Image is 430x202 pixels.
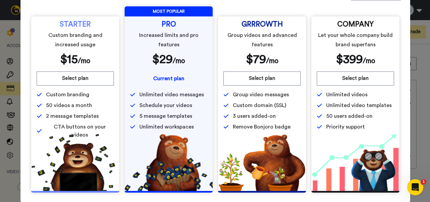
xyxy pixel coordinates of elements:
span: Unlimited videos [326,91,368,99]
button: Select plan [223,71,301,86]
span: STARTER [60,22,91,27]
span: Current plan [153,76,184,81]
button: Select plan [317,71,394,86]
span: PRO [162,22,176,27]
span: 2 message templates [46,112,99,120]
span: MOST POPULAR [125,6,213,16]
img: baac238c4e1197dfdb093d3ea7416ec4.png [311,134,399,191]
span: Unlimited workspaces [139,123,194,131]
span: 3 users added-on [233,112,276,120]
span: /mo [266,57,278,64]
span: Custom branding and increased usage [38,31,113,49]
span: 1 [421,179,426,185]
iframe: Intercom live chat [407,179,423,195]
span: 50 videos a month [46,101,92,109]
img: 5112517b2a94bd7fef09f8ca13467cef.png [31,134,119,191]
span: Remove Bonjoro badge [233,123,291,131]
span: COMPANY [337,22,374,27]
button: Select plan [37,71,114,86]
span: /mo [363,57,375,64]
img: edd2fd70e3428fe950fd299a7ba1283f.png [218,134,306,191]
span: $ 79 [246,53,266,65]
img: b5b10b7112978f982230d1107d8aada4.png [125,134,213,191]
span: Increased limits and pro features [131,31,206,49]
span: /mo [173,57,185,64]
span: /mo [78,57,90,64]
span: Schedule your videos [139,101,192,109]
span: Group videos and advanced features [225,31,300,49]
span: Let your whole company build brand superfans [318,31,393,49]
span: Unlimited video messages [139,91,204,99]
span: $ 399 [336,53,363,65]
span: Priority support [326,123,365,131]
span: 5 message templates [139,112,192,120]
span: CTA buttons on your videos [46,123,114,139]
span: GRRROWTH [242,22,283,27]
span: Custom domain (SSL) [233,101,286,109]
span: Group video messages [233,91,289,99]
span: Custom branding [46,91,89,99]
span: Unlimited video templates [326,101,392,109]
span: 50 users added-on [326,112,373,120]
span: $ 29 [152,53,173,65]
span: $ 15 [60,53,78,65]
